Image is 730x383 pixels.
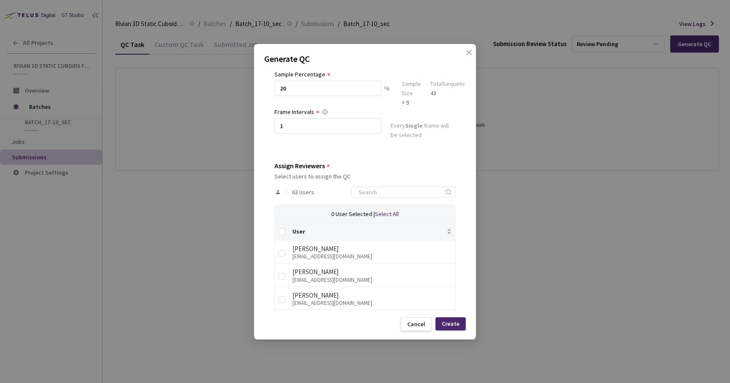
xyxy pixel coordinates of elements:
[292,300,452,306] div: [EMAIL_ADDRESS][DOMAIN_NAME]
[264,53,466,65] p: Generate QC
[430,79,472,88] div: Total Sequences
[292,189,314,196] span: 63 Users
[353,187,444,197] input: Search
[331,210,375,218] span: 0 User Selected |
[274,81,381,96] input: e.g. 10
[430,88,472,98] div: 43
[274,118,381,134] input: Enter frame interval
[402,98,421,107] div: = 9
[442,320,459,327] div: Create
[292,228,445,235] span: User
[292,267,452,277] div: [PERSON_NAME]
[405,122,423,129] strong: Single
[289,223,456,240] th: User
[292,254,452,260] div: [EMAIL_ADDRESS][DOMAIN_NAME]
[292,290,452,301] div: [PERSON_NAME]
[274,173,456,180] div: Select users to assign the QC
[292,277,452,283] div: [EMAIL_ADDRESS][DOMAIN_NAME]
[407,321,425,327] div: Cancel
[274,70,325,79] div: Sample Percentage
[274,107,314,117] div: Frame Intervals
[274,162,325,170] div: Assign Reviewers
[402,79,421,98] div: Sample Size
[292,244,452,254] div: [PERSON_NAME]
[375,210,399,218] span: Select All
[391,121,456,141] div: Every frame will be selected
[457,49,471,63] button: Close
[466,49,473,73] span: close
[381,81,392,107] div: %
